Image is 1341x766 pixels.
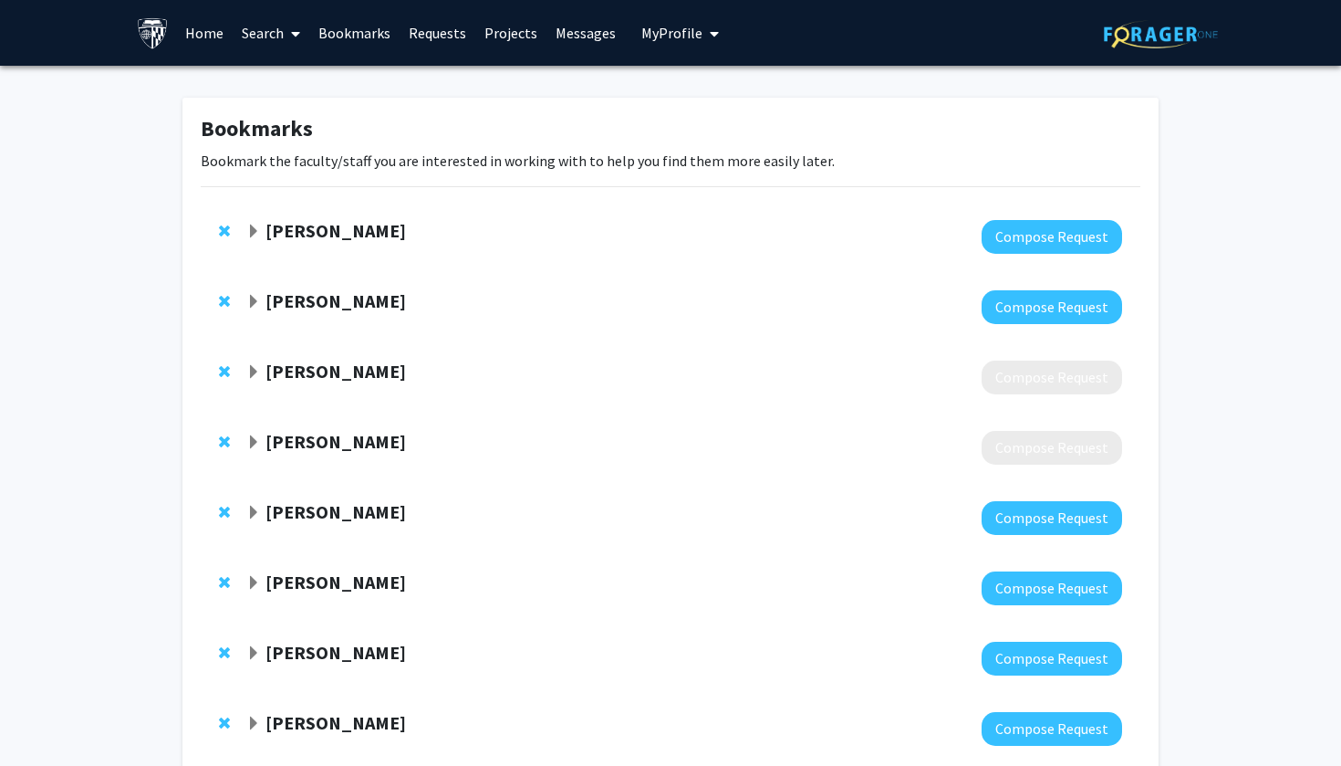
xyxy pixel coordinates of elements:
[201,116,1140,142] h1: Bookmarks
[176,1,233,65] a: Home
[219,435,230,449] span: Remove Kristin Redmond from bookmarks
[982,361,1122,394] button: Compose Request to Jaishri Blakeley
[246,435,261,450] span: Expand Kristin Redmond Bookmark
[137,17,169,49] img: Johns Hopkins University Logo
[233,1,309,65] a: Search
[246,717,261,731] span: Expand Shari Liu Bookmark
[265,360,406,383] strong: [PERSON_NAME]
[14,684,78,752] iframe: Chat
[219,575,230,590] span: Remove Arvind Pathak from bookmarks
[982,642,1122,676] button: Compose Request to Jun Hua
[219,645,230,660] span: Remove Jun Hua from bookmarks
[265,641,406,664] strong: [PERSON_NAME]
[246,506,261,520] span: Expand Tara Deemyad Bookmark
[475,1,546,65] a: Projects
[246,225,261,239] span: Expand Shinuo Weng Bookmark
[1104,20,1218,48] img: ForagerOne Logo
[219,716,230,730] span: Remove Shari Liu from bookmarks
[982,501,1122,535] button: Compose Request to Tara Deemyad
[201,150,1140,172] p: Bookmark the faculty/staff you are interested in working with to help you find them more easily l...
[265,711,406,734] strong: [PERSON_NAME]
[265,430,406,453] strong: [PERSON_NAME]
[982,712,1122,746] button: Compose Request to Shari Liu
[641,24,702,42] span: My Profile
[219,294,230,309] span: Remove Raj Mukherjee from bookmarks
[265,219,406,242] strong: [PERSON_NAME]
[219,224,230,238] span: Remove Shinuo Weng from bookmarks
[246,576,261,591] span: Expand Arvind Pathak Bookmark
[309,1,400,65] a: Bookmarks
[265,500,406,523] strong: [PERSON_NAME]
[219,505,230,519] span: Remove Tara Deemyad from bookmarks
[219,364,230,379] span: Remove Jaishri Blakeley from bookmarks
[400,1,475,65] a: Requests
[982,431,1122,465] button: Compose Request to Kristin Redmond
[265,571,406,593] strong: [PERSON_NAME]
[982,290,1122,324] button: Compose Request to Raj Mukherjee
[246,646,261,661] span: Expand Jun Hua Bookmark
[246,365,261,380] span: Expand Jaishri Blakeley Bookmark
[265,289,406,312] strong: [PERSON_NAME]
[246,295,261,310] span: Expand Raj Mukherjee Bookmark
[982,572,1122,605] button: Compose Request to Arvind Pathak
[982,220,1122,254] button: Compose Request to Shinuo Weng
[546,1,625,65] a: Messages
